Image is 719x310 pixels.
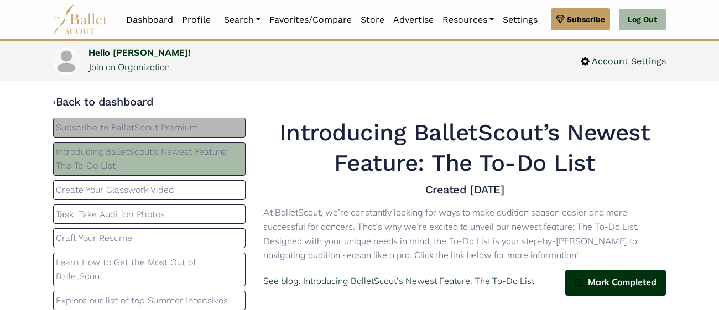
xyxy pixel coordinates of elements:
code: ‹ [53,94,56,108]
a: Profile [178,8,215,31]
a: Account Settings [581,54,666,69]
a: Settings [498,8,542,31]
p: Craft Your Resume [56,231,243,245]
a: Join an Organization [88,61,170,72]
a: Log Out [619,9,666,31]
p: Introducing BalletScout’s Newest Feature: The To-Do List [56,145,243,173]
p: Task: Take Audition Photos [56,207,243,222]
a: Resources [438,8,498,31]
img: profile picture [54,49,79,73]
a: Subscribe [551,8,610,30]
p: Learn How to Get the Most Out of BalletScout [56,255,243,283]
img: gem.svg [556,13,565,25]
h1: Introducing BalletScout’s Newest Feature: The To-Do List [263,118,666,178]
a: Dashboard [122,8,178,31]
a: Search [220,8,265,31]
a: Favorites/Compare [265,8,356,31]
p: Create Your Classwork Video [56,183,243,197]
a: ‹Back to dashboard [53,95,153,108]
h4: Created [DATE] [263,182,666,197]
p: Explore our list of top Summer Intensives [56,293,243,308]
a: Advertise [389,8,438,31]
span: Mark Completed [583,275,657,290]
span: Account Settings [590,54,666,69]
p: At BalletScout, we’re constantly looking for ways to make audition season easier and more success... [263,206,666,262]
p: Subscribe to BalletScout Premium [56,120,243,135]
a: Hello [PERSON_NAME]! [88,47,190,58]
a: Store [356,8,389,31]
a: See blog: Introducing BalletScout’s Newest Feature: The To-Do List [263,274,534,288]
span: Subscribe [567,13,605,25]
